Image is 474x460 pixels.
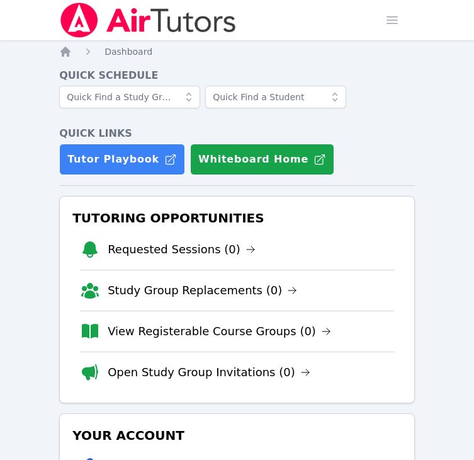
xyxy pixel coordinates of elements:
[190,144,334,175] button: Whiteboard Home
[108,282,297,299] a: Study Group Replacements (0)
[108,364,310,381] a: Open Study Group Invitations (0)
[59,86,200,108] input: Quick Find a Study Group
[205,86,346,108] input: Quick Find a Student
[59,126,415,141] h4: Quick Links
[59,68,415,83] h4: Quick Schedule
[59,45,415,58] nav: Breadcrumb
[104,47,152,57] span: Dashboard
[70,207,404,229] h3: Tutoring Opportunities
[108,241,256,258] a: Requested Sessions (0)
[70,424,404,447] h3: Your Account
[59,3,237,38] img: Air Tutors
[59,144,185,175] a: Tutor Playbook
[108,323,331,340] a: View Registerable Course Groups (0)
[104,45,152,58] a: Dashboard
